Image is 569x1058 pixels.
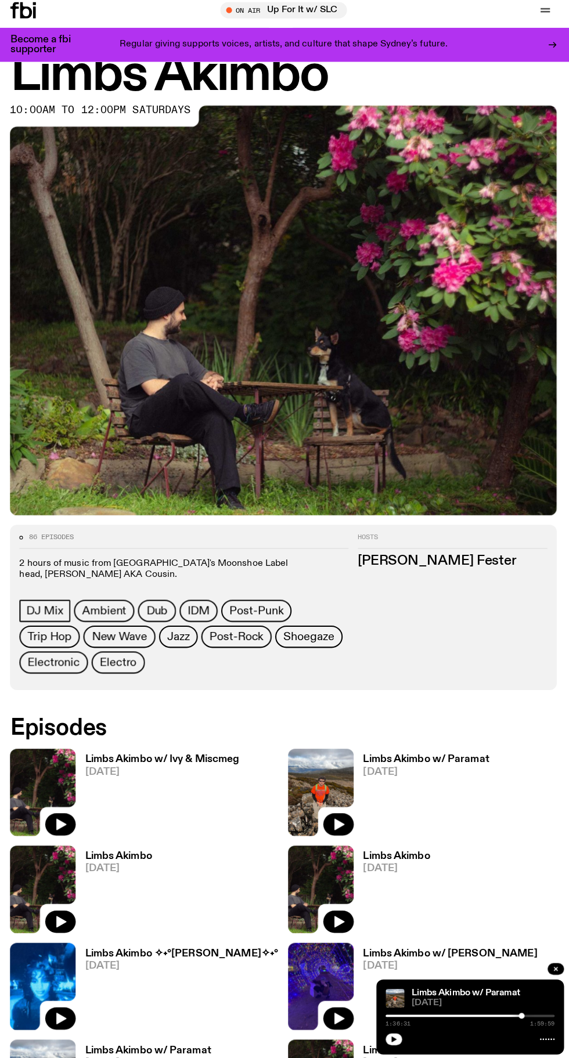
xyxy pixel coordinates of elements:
[363,862,430,872] span: [DATE]
[14,844,79,930] img: Jackson sits at an outdoor table, legs crossed and gazing at a black and brown dog also sitting a...
[211,631,265,644] span: Post-Rock
[95,631,149,644] span: New Wave
[23,601,74,623] a: DJ Mix
[31,656,83,669] span: Electronic
[276,626,343,648] a: Shoegaze
[386,1017,410,1023] span: 1:36:31
[231,605,284,618] span: Post-Punk
[31,631,75,644] span: Trip Hop
[354,754,488,835] a: Limbs Akimbo w/ Paramat[DATE]
[30,605,67,618] span: DJ Mix
[182,601,219,623] a: IDM
[23,626,83,648] a: Trip Hop
[363,850,430,860] h3: Limbs Akimbo
[103,656,139,669] span: Electro
[88,946,279,956] h3: Limbs Akimbo ✧˖°[PERSON_NAME]✧˖°
[14,718,555,739] h2: Episodes
[363,946,536,956] h3: Limbs Akimbo w/ [PERSON_NAME]
[411,985,518,995] a: Limbs Akimbo w/ Paramat
[88,850,154,860] h3: Limbs Akimbo
[14,111,193,121] span: 10:00am to 12:00pm saturdays
[363,766,488,776] span: [DATE]
[203,626,273,648] a: Post-Rock
[354,946,536,1027] a: Limbs Akimbo w/ [PERSON_NAME][DATE]
[161,626,200,648] a: Jazz
[95,652,147,674] a: Electro
[79,946,279,1027] a: Limbs Akimbo ✧˖°[PERSON_NAME]✧˖°[DATE]
[358,536,546,550] h2: Hosts
[149,605,170,618] span: Dub
[88,958,279,968] span: [DATE]
[289,844,354,930] img: Jackson sits at an outdoor table, legs crossed and gazing at a black and brown dog also sitting a...
[354,850,430,930] a: Limbs Akimbo[DATE]
[363,1042,430,1052] h3: Limbs Akimbo
[14,748,79,835] img: Jackson sits at an outdoor table, legs crossed and gazing at a black and brown dog also sitting a...
[33,536,77,542] span: 86 episodes
[79,754,241,835] a: Limbs Akimbo w/ Ivy & Miscmeg[DATE]
[190,605,211,618] span: IDM
[14,59,555,106] h1: Limbs Akimbo
[79,850,154,930] a: Limbs Akimbo[DATE]
[528,1017,553,1023] span: 1:59:59
[170,631,192,644] span: Jazz
[141,601,178,623] a: Dub
[284,631,334,644] span: Shoegaze
[363,754,488,764] h3: Limbs Akimbo w/ Paramat
[23,652,91,674] a: Electronic
[223,601,293,623] a: Post-Punk
[14,111,555,517] img: Jackson sits at an outdoor table, legs crossed and gazing at a black and brown dog also sitting a...
[85,605,129,618] span: Ambient
[411,996,553,1005] span: [DATE]
[87,626,157,648] a: New Wave
[363,958,536,968] span: [DATE]
[88,766,241,776] span: [DATE]
[88,754,241,764] h3: Limbs Akimbo w/ Ivy & Miscmeg
[222,9,347,26] button: On AirUp For It w/ SLC
[88,862,154,872] span: [DATE]
[77,601,138,623] a: Ambient
[88,1042,213,1052] h3: Limbs Akimbo w/ Paramat
[23,559,349,582] p: 2 hours of music from [GEOGRAPHIC_DATA]'s Moonshoe Label head, [PERSON_NAME] AKA Cousin.
[123,46,447,57] p: Regular giving supports voices, artists, and culture that shape Sydney’s future.
[358,556,546,569] h3: [PERSON_NAME] Fester
[14,42,88,62] h3: Become a fbi supporter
